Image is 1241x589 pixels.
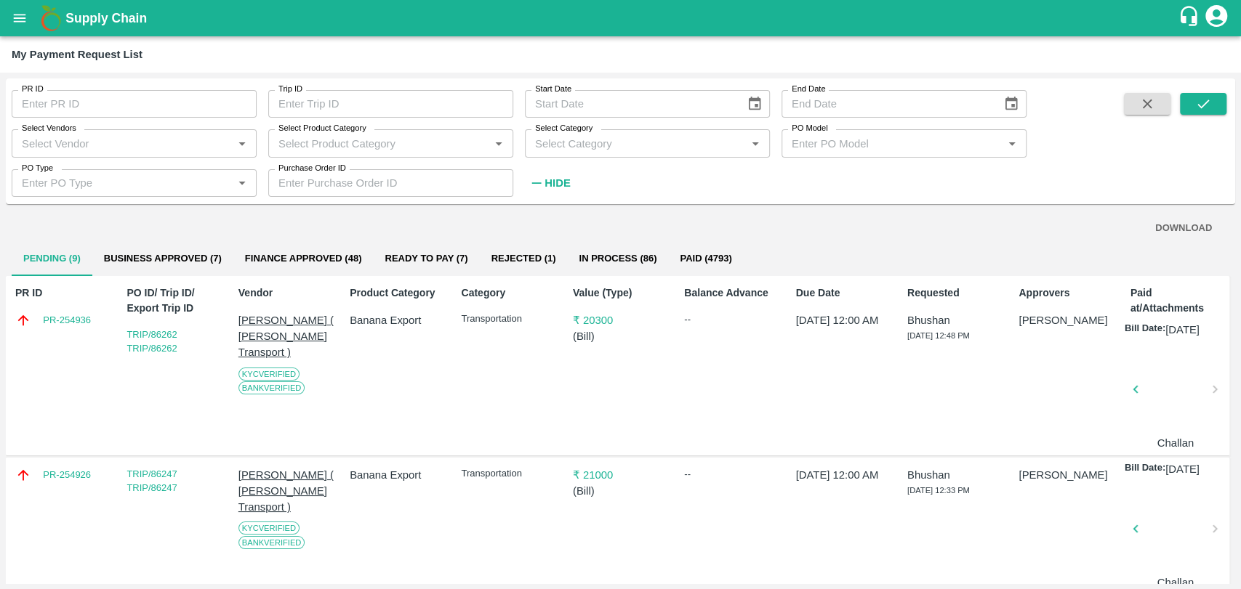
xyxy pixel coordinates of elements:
[238,536,305,549] span: Bank Verified
[12,45,142,64] div: My Payment Request List
[233,134,252,153] button: Open
[233,241,374,276] button: Finance Approved (48)
[1130,285,1226,316] p: Paid at/Attachments
[238,521,300,535] span: KYC Verified
[92,241,233,276] button: Business Approved (7)
[238,467,334,516] p: [PERSON_NAME] ( [PERSON_NAME] Transport )
[573,328,668,344] p: ( Bill )
[278,163,346,174] label: Purchase Order ID
[238,312,334,361] p: [PERSON_NAME] ( [PERSON_NAME] Transport )
[1125,461,1165,477] p: Bill Date:
[65,8,1178,28] a: Supply Chain
[907,486,970,495] span: [DATE] 12:33 PM
[3,1,36,35] button: open drawer
[233,174,252,192] button: Open
[350,467,445,483] p: Banana Export
[1178,5,1203,31] div: customer-support
[573,285,668,301] p: Value (Type)
[461,312,556,326] p: Transportation
[16,174,228,192] input: Enter PO Type
[461,285,556,301] p: Category
[796,285,891,301] p: Due Date
[22,163,53,174] label: PO Type
[545,177,570,189] strong: Hide
[12,90,257,118] input: Enter PR ID
[786,134,998,153] input: Enter PO Model
[268,169,513,197] input: Enter Purchase Order ID
[907,285,1003,301] p: Requested
[1019,312,1114,328] p: [PERSON_NAME]
[1019,285,1114,301] p: Approvers
[126,285,222,316] p: PO ID/ Trip ID/ Export Trip ID
[126,468,177,494] a: TRIP/86247 TRIP/86247
[278,123,366,134] label: Select Product Category
[997,90,1025,118] button: Choose date
[573,467,668,483] p: ₹ 21000
[43,313,91,328] a: PR-254936
[238,367,300,381] span: KYC Verified
[22,123,76,134] label: Select Vendors
[573,483,668,499] p: ( Bill )
[741,90,768,118] button: Choose date
[12,241,92,276] button: Pending (9)
[796,312,891,328] p: [DATE] 12:00 AM
[373,241,479,276] button: Ready To Pay (7)
[525,171,574,195] button: Hide
[796,467,891,483] p: [DATE] 12:00 AM
[1149,216,1218,241] button: DOWNLOAD
[1203,3,1229,33] div: account of current user
[268,90,513,118] input: Enter Trip ID
[792,123,828,134] label: PO Model
[684,285,779,301] p: Balance Advance
[684,312,779,327] div: --
[684,467,779,482] div: --
[907,467,1003,483] p: Bhushan
[529,134,742,153] input: Select Category
[1165,461,1200,477] p: [DATE]
[792,84,825,95] label: End Date
[15,285,111,301] p: PR ID
[350,312,445,328] p: Banana Export
[65,11,147,25] b: Supply Chain
[126,329,177,354] a: TRIP/86262 TRIP/86262
[535,84,571,95] label: Start Date
[238,285,334,301] p: Vendor
[350,285,445,301] p: Product Category
[1165,322,1200,338] p: [DATE]
[480,241,568,276] button: Rejected (1)
[1125,322,1165,338] p: Bill Date:
[907,331,970,340] span: [DATE] 12:48 PM
[16,134,228,153] input: Select Vendor
[573,312,668,328] p: ₹ 20300
[1003,134,1021,153] button: Open
[461,467,556,481] p: Transportation
[22,84,44,95] label: PR ID
[525,90,735,118] input: Start Date
[907,312,1003,328] p: Bhushan
[273,134,485,153] input: Select Product Category
[1142,435,1209,451] p: Challan
[278,84,302,95] label: Trip ID
[238,381,305,394] span: Bank Verified
[668,241,743,276] button: Paid (4793)
[36,4,65,33] img: logo
[535,123,593,134] label: Select Category
[43,468,91,482] a: PR-254926
[567,241,668,276] button: In Process (86)
[1019,467,1114,483] p: [PERSON_NAME]
[746,134,765,153] button: Open
[489,134,508,153] button: Open
[782,90,992,118] input: End Date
